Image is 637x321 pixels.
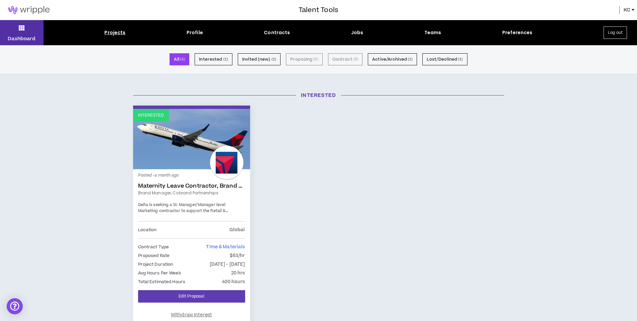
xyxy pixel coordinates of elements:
[458,56,463,62] small: ( 1 )
[133,109,250,169] a: Interested
[138,290,245,303] a: Edit Proposal
[222,278,245,285] p: 400 hours
[138,202,237,231] span: Delta is seeking a Sr. Manager/Manager level Marketing contractor to support the Retail & Perform...
[422,53,467,65] button: Lost/Declined (1)
[424,29,441,36] div: Teams
[171,312,212,318] span: Withdraw Interest
[351,29,363,36] div: Jobs
[229,226,245,234] p: Global
[138,261,174,268] p: Project Duration
[138,173,245,179] p: Posted - a month ago
[195,53,232,65] button: Interested (1)
[368,53,417,65] button: Active/Archived (1)
[299,5,338,15] h3: Talent Tools
[408,56,413,62] small: ( 1 )
[180,56,185,62] small: ( 4 )
[313,56,318,62] small: ( 0 )
[624,6,630,14] span: KC
[138,252,170,259] p: Proposed Rate
[8,35,35,42] p: Dashboard
[328,53,362,65] button: Contract (0)
[502,29,533,36] div: Preferences
[210,261,245,268] p: [DATE] - [DATE]
[138,269,181,277] p: Avg Hours Per Week
[206,244,245,250] span: Time & Materials
[231,269,245,277] p: 20 hrs
[604,26,627,39] button: Log out
[138,183,245,189] a: Maternity Leave Contractor, Brand Marketing Manager (Cobrand Partnerships)
[138,190,245,196] a: Brand Manager, Cobrand Partnerships
[353,56,358,62] small: ( 0 )
[238,53,281,65] button: Invited (new) (1)
[223,56,228,62] small: ( 1 )
[138,243,169,251] p: Contract Type
[264,29,290,36] div: Contracts
[286,53,323,65] button: Proposing (0)
[230,252,245,259] p: $63/hr
[138,278,186,285] p: Total Estimated Hours
[272,56,276,62] small: ( 1 )
[128,92,509,99] h3: Interested
[138,226,157,234] p: Location
[187,29,203,36] div: Profile
[138,112,164,119] p: Interested
[7,298,23,314] div: Open Intercom Messenger
[170,53,189,65] button: All (4)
